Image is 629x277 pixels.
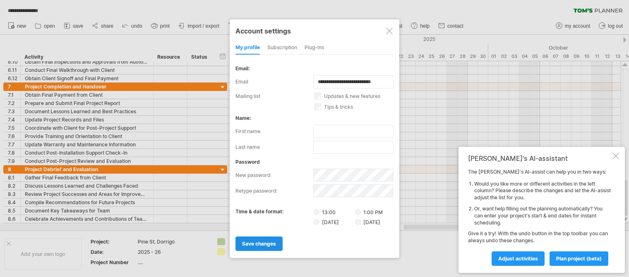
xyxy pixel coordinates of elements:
[468,154,611,162] div: [PERSON_NAME]'s AI-assistant
[235,65,394,72] div: email:
[314,104,403,110] label: tips & tricks
[305,41,324,55] div: Plug-ins
[235,159,394,165] div: password
[314,209,319,215] input: 13:00
[267,41,297,55] div: subscription
[235,115,394,121] div: name:
[235,141,313,154] label: last name
[474,181,611,201] li: Would you like more or different activities in the left column? Please describe the changes and l...
[235,184,313,198] label: retype password:
[468,169,611,265] div: The [PERSON_NAME]'s AI-assist can help you in two ways: Give it a try! With the undo button in th...
[492,251,545,266] a: Adjust activities
[235,75,313,88] label: email
[235,169,313,182] label: new password
[355,209,383,215] label: 1:00 PM
[474,205,611,226] li: Or, want help filling out the planning automatically? You can enter your project's start & end da...
[235,208,284,215] label: time & date format:
[235,125,313,138] label: first name
[314,218,354,225] label: [DATE]
[242,241,276,247] span: save changes
[498,256,538,262] span: Adjust activities
[314,208,354,215] label: 13:00
[355,219,361,225] input: [DATE]
[235,93,314,99] label: mailing list
[314,219,319,225] input: [DATE]
[556,256,602,262] span: plan project (beta)
[235,236,283,251] a: save changes
[355,209,361,215] input: 1:00 PM
[235,23,394,38] div: Account settings
[235,41,260,55] div: my profile
[550,251,608,266] a: plan project (beta)
[314,93,403,99] label: updates & new features
[355,219,380,225] label: [DATE]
